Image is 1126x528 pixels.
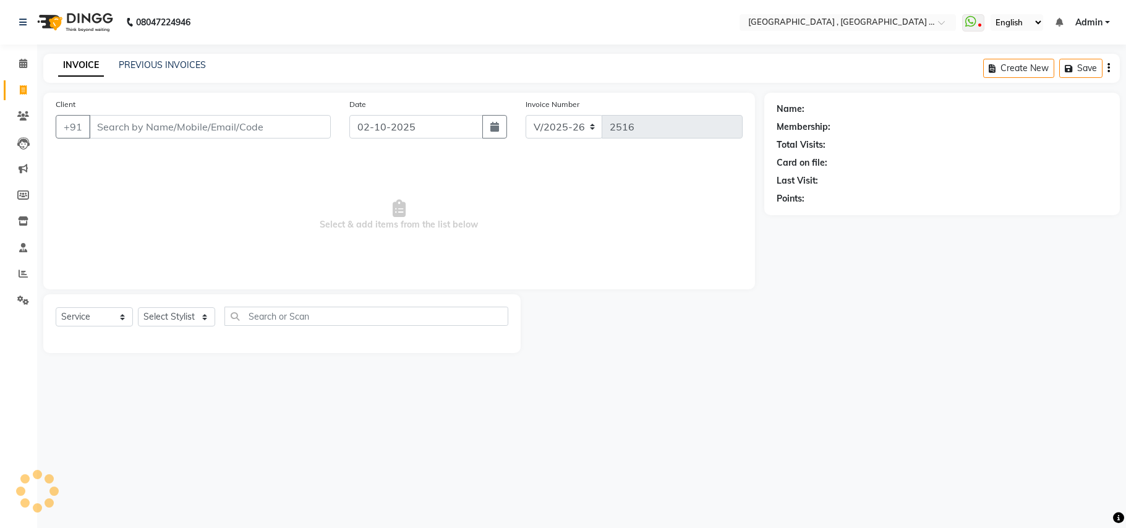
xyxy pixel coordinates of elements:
[56,99,75,110] label: Client
[349,99,366,110] label: Date
[1075,16,1103,29] span: Admin
[777,121,830,134] div: Membership:
[777,174,818,187] div: Last Visit:
[526,99,579,110] label: Invoice Number
[777,192,804,205] div: Points:
[983,59,1054,78] button: Create New
[32,5,116,40] img: logo
[1059,59,1103,78] button: Save
[777,138,825,151] div: Total Visits:
[89,115,331,138] input: Search by Name/Mobile/Email/Code
[224,307,508,326] input: Search or Scan
[58,54,104,77] a: INVOICE
[56,115,90,138] button: +91
[56,153,743,277] span: Select & add items from the list below
[777,156,827,169] div: Card on file:
[777,103,804,116] div: Name:
[136,5,190,40] b: 08047224946
[119,59,206,70] a: PREVIOUS INVOICES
